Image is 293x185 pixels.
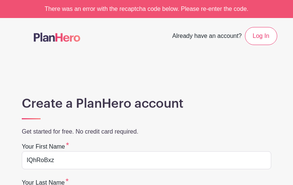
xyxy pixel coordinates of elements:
[22,96,271,111] h1: Create a PlanHero account
[22,142,69,151] label: Your first name
[172,29,242,45] span: Already have an account?
[245,27,277,45] a: Log In
[34,33,80,42] img: logo-507f7623f17ff9eddc593b1ce0a138ce2505c220e1c5a4e2b4648c50719b7d32.svg
[22,151,271,169] input: e.g. Julie
[22,127,271,136] p: Get started for free. No credit card required.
